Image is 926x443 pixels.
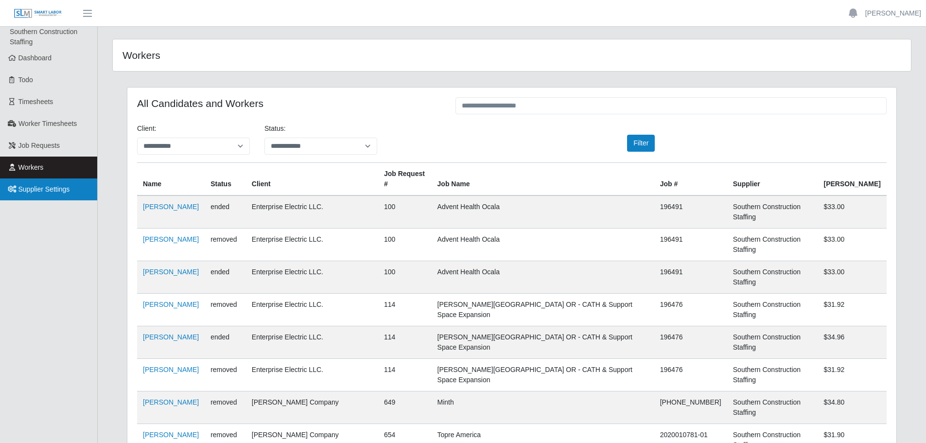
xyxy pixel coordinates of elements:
[727,294,818,326] td: Southern Construction Staffing
[205,261,246,294] td: ended
[143,333,199,341] a: [PERSON_NAME]
[654,195,727,229] td: 196491
[18,54,52,62] span: Dashboard
[727,163,818,196] th: Supplier
[246,261,378,294] td: Enterprise Electric LLC.
[143,431,199,439] a: [PERSON_NAME]
[122,49,438,61] h4: Workers
[246,294,378,326] td: Enterprise Electric LLC.
[18,163,44,171] span: Workers
[205,195,246,229] td: ended
[818,163,887,196] th: [PERSON_NAME]
[654,359,727,391] td: 196476
[727,195,818,229] td: Southern Construction Staffing
[727,359,818,391] td: Southern Construction Staffing
[378,294,432,326] td: 114
[865,8,921,18] a: [PERSON_NAME]
[378,229,432,261] td: 100
[205,163,246,196] th: Status
[818,261,887,294] td: $33.00
[727,261,818,294] td: Southern Construction Staffing
[143,235,199,243] a: [PERSON_NAME]
[727,229,818,261] td: Southern Construction Staffing
[432,359,654,391] td: [PERSON_NAME][GEOGRAPHIC_DATA] OR - CATH & Support Space Expansion
[432,261,654,294] td: Advent Health Ocala
[727,326,818,359] td: Southern Construction Staffing
[627,135,655,152] button: Filter
[10,28,77,46] span: Southern Construction Staffing
[818,391,887,424] td: $34.80
[432,391,654,424] td: Minth
[727,391,818,424] td: Southern Construction Staffing
[143,268,199,276] a: [PERSON_NAME]
[818,294,887,326] td: $31.92
[137,124,157,134] label: Client:
[14,8,62,19] img: SLM Logo
[378,163,432,196] th: Job Request #
[246,359,378,391] td: Enterprise Electric LLC.
[818,359,887,391] td: $31.92
[378,326,432,359] td: 114
[432,195,654,229] td: Advent Health Ocala
[18,120,77,127] span: Worker Timesheets
[264,124,286,134] label: Status:
[18,98,53,106] span: Timesheets
[205,359,246,391] td: removed
[205,294,246,326] td: removed
[378,359,432,391] td: 114
[378,391,432,424] td: 649
[654,261,727,294] td: 196491
[432,163,654,196] th: Job Name
[654,163,727,196] th: Job #
[137,97,441,109] h4: All Candidates and Workers
[654,229,727,261] td: 196491
[818,326,887,359] td: $34.96
[143,301,199,308] a: [PERSON_NAME]
[246,326,378,359] td: Enterprise Electric LLC.
[654,326,727,359] td: 196476
[246,391,378,424] td: [PERSON_NAME] Company
[378,261,432,294] td: 100
[818,229,887,261] td: $33.00
[246,195,378,229] td: Enterprise Electric LLC.
[18,185,70,193] span: Supplier Settings
[205,229,246,261] td: removed
[246,229,378,261] td: Enterprise Electric LLC.
[143,203,199,211] a: [PERSON_NAME]
[137,163,205,196] th: Name
[205,326,246,359] td: ended
[143,398,199,406] a: [PERSON_NAME]
[18,76,33,84] span: Todo
[205,391,246,424] td: removed
[654,391,727,424] td: [PHONE_NUMBER]
[654,294,727,326] td: 196476
[246,163,378,196] th: Client
[18,142,60,149] span: Job Requests
[143,366,199,373] a: [PERSON_NAME]
[378,195,432,229] td: 100
[818,195,887,229] td: $33.00
[432,294,654,326] td: [PERSON_NAME][GEOGRAPHIC_DATA] OR - CATH & Support Space Expansion
[432,229,654,261] td: Advent Health Ocala
[432,326,654,359] td: [PERSON_NAME][GEOGRAPHIC_DATA] OR - CATH & Support Space Expansion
